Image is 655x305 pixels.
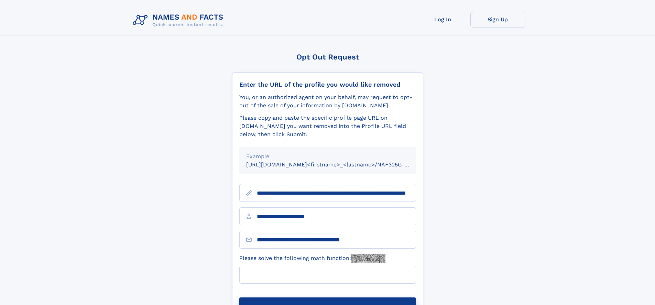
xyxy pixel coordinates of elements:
div: You, or an authorized agent on your behalf, may request to opt-out of the sale of your informatio... [239,93,416,110]
div: Example: [246,152,409,161]
small: [URL][DOMAIN_NAME]<firstname>_<lastname>/NAF325G-xxxxxxxx [246,161,429,168]
a: Log In [415,11,470,28]
img: Logo Names and Facts [130,11,229,30]
label: Please solve the following math function: [239,254,385,263]
div: Enter the URL of the profile you would like removed [239,81,416,88]
div: Please copy and paste the specific profile page URL on [DOMAIN_NAME] you want removed into the Pr... [239,114,416,139]
a: Sign Up [470,11,525,28]
div: Opt Out Request [232,53,423,61]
